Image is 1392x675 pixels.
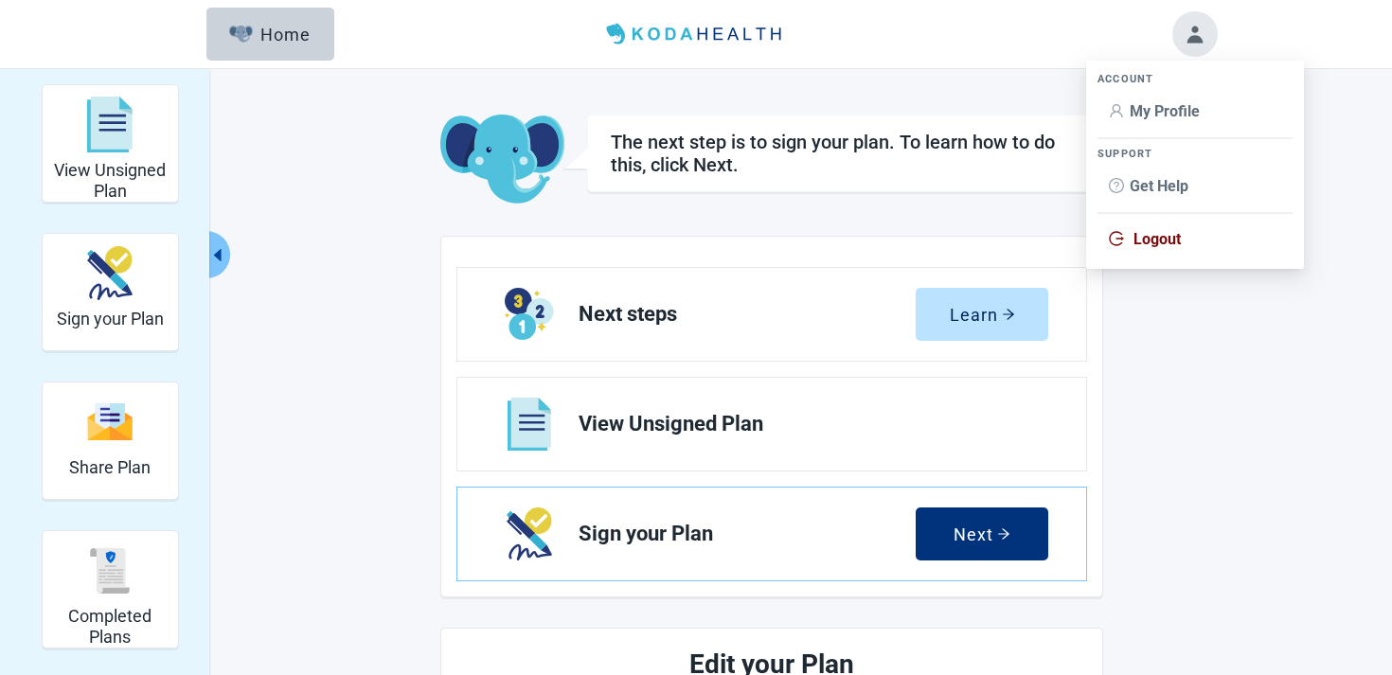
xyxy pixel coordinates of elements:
[1086,61,1304,269] ul: Account menu
[997,527,1010,541] span: arrow-right
[87,401,133,442] img: svg%3e
[916,288,1048,341] button: Learnarrow-right
[206,231,230,278] button: Collapse menu
[954,524,1010,543] div: Next
[87,246,133,300] img: make_plan_official-CpYJDfBD.svg
[42,530,179,648] div: Completed Plans
[229,26,253,43] img: Elephant
[457,488,1086,580] a: Next Sign your Plan section
[457,268,1086,361] a: Learn Next steps section
[208,246,226,264] span: caret-left
[1109,178,1124,193] span: question-circle
[42,84,179,203] div: View Unsigned Plan
[1133,230,1181,248] span: Logout
[1109,103,1124,118] span: user
[440,115,564,205] img: Koda Elephant
[1098,72,1293,86] div: ACCOUNT
[42,382,179,500] div: Share Plan
[229,25,311,44] div: Home
[916,507,1048,560] button: Nextarrow-right
[950,305,1015,324] div: Learn
[611,131,1080,176] h1: The next step is to sign your plan. To learn how to do this, click Next.
[579,303,916,326] span: Next steps
[57,309,164,329] h2: Sign your Plan
[42,233,179,351] div: Sign your Plan
[1002,308,1015,321] span: arrow-right
[1109,231,1124,246] span: logout
[1098,147,1293,161] div: SUPPORT
[579,413,1033,435] span: View Unsigned Plan
[87,97,133,153] img: svg%3e
[457,378,1086,471] a: View View Unsigned Plan section
[206,8,334,61] button: ElephantHome
[1130,102,1200,120] span: My Profile
[579,523,916,545] span: Sign your Plan
[69,457,151,478] h2: Share Plan
[1130,177,1188,195] span: Get Help
[50,606,170,647] h2: Completed Plans
[50,160,170,201] h2: View Unsigned Plan
[87,548,133,594] img: svg%3e
[598,19,794,49] img: Koda Health
[1172,11,1218,57] button: Toggle account menu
